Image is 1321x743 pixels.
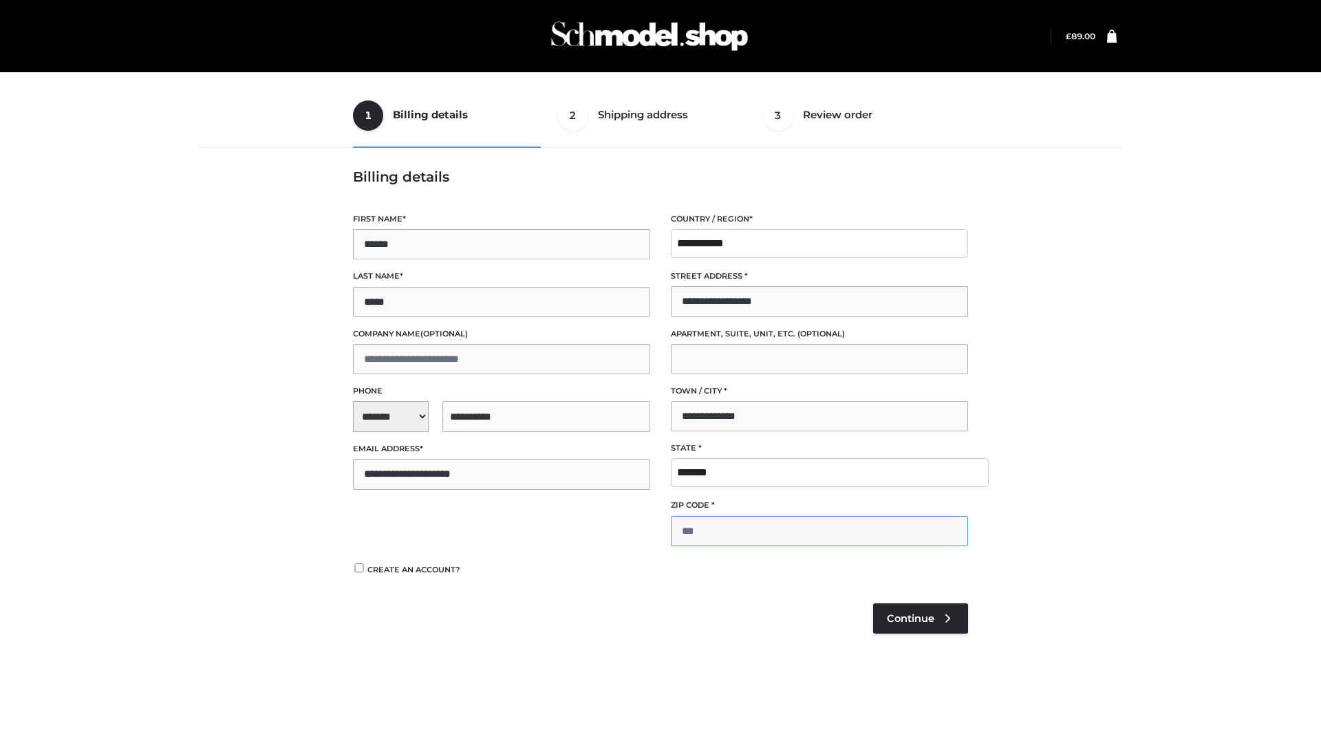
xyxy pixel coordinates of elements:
input: Create an account? [353,563,365,572]
label: Phone [353,385,650,398]
label: Last name [353,270,650,283]
img: Schmodel Admin 964 [546,9,753,63]
label: First name [353,213,650,226]
label: State [671,442,968,455]
label: ZIP Code [671,499,968,512]
h3: Billing details [353,169,968,185]
label: Country / Region [671,213,968,226]
label: Town / City [671,385,968,398]
a: Continue [873,603,968,634]
span: Create an account? [367,565,460,574]
span: (optional) [420,329,468,338]
span: (optional) [797,329,845,338]
label: Apartment, suite, unit, etc. [671,327,968,341]
span: £ [1066,31,1071,41]
bdi: 89.00 [1066,31,1095,41]
label: Street address [671,270,968,283]
span: Continue [887,612,934,625]
label: Company name [353,327,650,341]
label: Email address [353,442,650,455]
a: £89.00 [1066,31,1095,41]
